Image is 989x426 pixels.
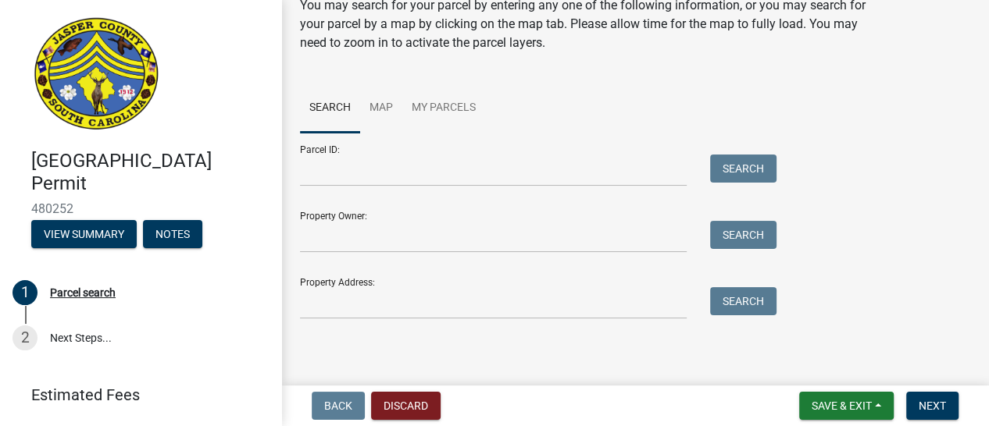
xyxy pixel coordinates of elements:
[300,83,360,133] a: Search
[31,201,250,216] span: 480252
[12,379,256,410] a: Estimated Fees
[360,83,402,133] a: Map
[402,83,485,133] a: My Parcels
[812,399,872,412] span: Save & Exit
[31,220,137,248] button: View Summary
[710,221,777,249] button: Search
[31,16,162,133] img: Jasper County, South Carolina
[919,399,946,412] span: Next
[324,399,352,412] span: Back
[12,280,37,305] div: 1
[143,220,202,248] button: Notes
[710,154,777,183] button: Search
[31,150,269,195] h4: [GEOGRAPHIC_DATA] Permit
[371,392,441,420] button: Discard
[143,229,202,241] wm-modal-confirm: Notes
[50,287,116,298] div: Parcel search
[12,325,37,350] div: 2
[31,229,137,241] wm-modal-confirm: Summary
[799,392,894,420] button: Save & Exit
[906,392,959,420] button: Next
[312,392,365,420] button: Back
[710,287,777,315] button: Search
